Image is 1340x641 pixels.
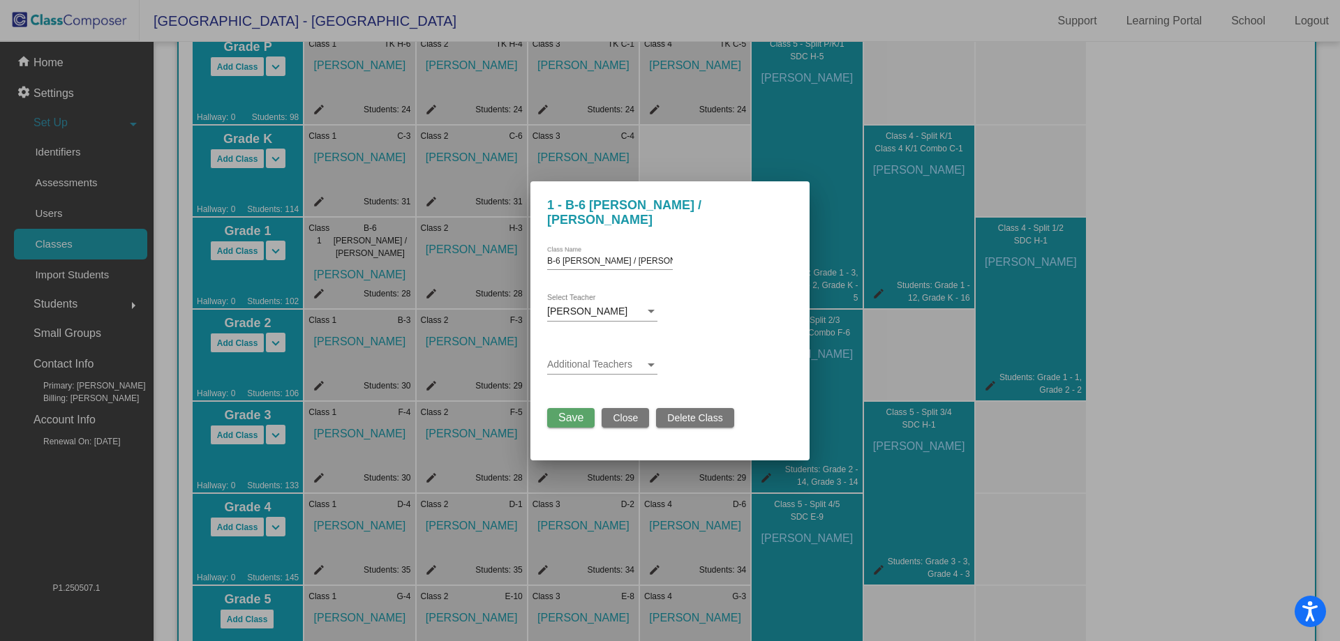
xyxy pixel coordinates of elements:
[656,408,734,428] button: Delete Class
[547,408,595,428] button: Save
[558,412,583,423] span: Save
[602,408,649,428] button: Close
[613,412,638,423] span: Close
[547,306,627,317] span: [PERSON_NAME]
[667,412,722,423] span: Delete Class
[547,198,793,228] h3: 1 - B-6 [PERSON_NAME] / [PERSON_NAME]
